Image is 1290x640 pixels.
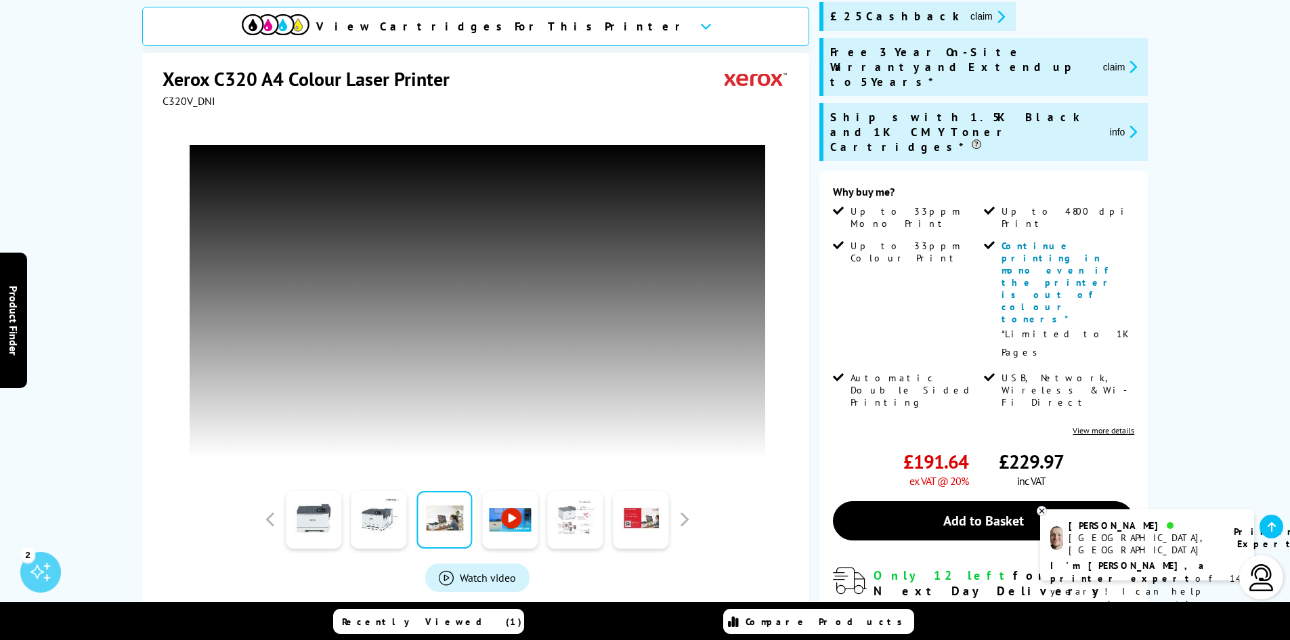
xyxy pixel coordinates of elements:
a: Add to Basket [833,501,1134,540]
button: promo-description [966,9,1009,24]
button: promo-description [1099,59,1142,74]
p: *Limited to 1K Pages [1002,325,1132,362]
div: Why buy me? [833,185,1134,205]
span: Only 12 left [874,568,1013,583]
span: Compare Products [746,616,909,628]
span: £229.97 [999,449,1064,474]
span: Up to 4800 dpi Print [1002,205,1132,230]
img: ashley-livechat.png [1050,526,1063,550]
a: Recently Viewed (1) [333,609,524,634]
span: Product Finder [7,285,20,355]
span: inc VAT [1017,474,1046,488]
b: I'm [PERSON_NAME], a printer expert [1050,559,1208,584]
img: cmyk-icon.svg [242,14,309,35]
a: Compare Products [723,609,914,634]
div: modal_delivery [833,568,1134,630]
span: Watch video [460,572,516,585]
div: for FREE Next Day Delivery [874,568,1134,599]
img: Xerox [725,66,787,91]
p: of 14 years! I can help you choose the right product [1050,559,1244,624]
span: ex VAT @ 20% [909,474,968,488]
span: C320V_DNI [163,94,215,108]
span: Automatic Double Sided Printing [851,372,981,408]
span: £191.64 [903,449,968,474]
div: [PERSON_NAME] [1069,519,1217,532]
span: Ships with 1.5K Black and 1K CMY Toner Cartridges* [830,110,1099,154]
span: Free 3 Year On-Site Warranty and Extend up to 5 Years* [830,45,1092,89]
span: Continue printing in mono even if the printer is out of colour toners* [1002,240,1115,325]
span: Recently Viewed (1) [342,616,522,628]
img: user-headset-light.svg [1248,564,1275,591]
span: Up to 33ppm Mono Print [851,205,981,230]
span: Up to 33ppm Colour Print [851,240,981,264]
span: View Cartridges For This Printer [316,19,689,34]
div: [GEOGRAPHIC_DATA], [GEOGRAPHIC_DATA] [1069,532,1217,556]
span: £25 Cashback [830,9,960,24]
div: 2 [20,547,35,562]
h1: Xerox C320 A4 Colour Laser Printer [163,66,463,91]
a: Product_All_Videos [425,564,530,593]
span: USB, Network, Wireless & Wi-Fi Direct [1002,372,1132,408]
a: View more details [1073,425,1134,435]
button: promo-description [1106,124,1142,140]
